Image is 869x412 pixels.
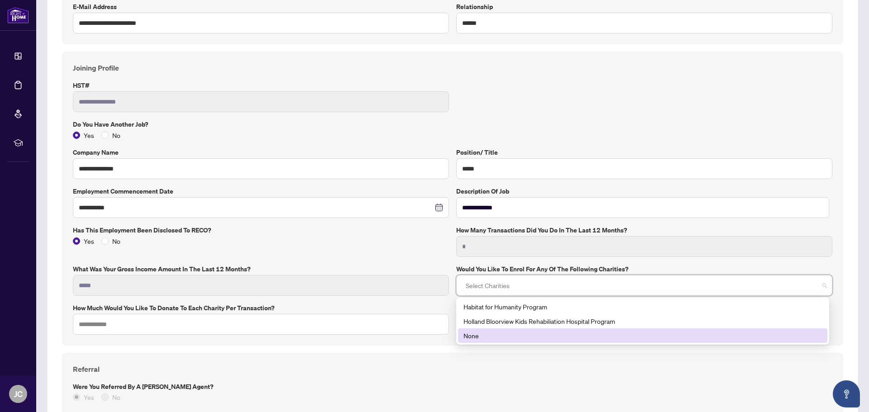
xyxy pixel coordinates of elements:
div: Holland Bloorview Kids Rehabiliation Hospital Program [463,316,822,326]
h4: Referral [73,364,832,374]
img: logo [7,7,29,24]
label: Has this employment been disclosed to RECO? [73,225,449,235]
label: What was your gross income amount in the last 12 months? [73,264,449,274]
div: None [463,331,822,341]
span: Yes [80,236,98,246]
label: Relationship [456,2,832,12]
label: Employment Commencement Date [73,186,449,196]
div: None [458,328,827,343]
h4: Joining Profile [73,62,832,73]
span: No [109,392,124,402]
label: Description of Job [456,186,832,196]
span: Yes [80,392,98,402]
label: HST# [73,81,449,90]
span: No [109,236,124,246]
label: How many transactions did you do in the last 12 months? [456,225,832,235]
button: Open asap [833,380,860,407]
span: JC [14,388,23,400]
label: Would you like to enrol for any of the following charities? [456,264,832,274]
label: Were you referred by a [PERSON_NAME] Agent? [73,382,832,392]
label: Position/ Title [456,147,832,157]
label: E-mail Address [73,2,449,12]
div: Habitat for Humanity Program [458,299,827,314]
label: Do you have another job? [73,119,832,129]
label: How much would you like to donate to each charity per transaction? [73,303,449,313]
span: No [109,130,124,140]
label: Company Name [73,147,449,157]
span: Yes [80,130,98,140]
div: Habitat for Humanity Program [463,302,822,312]
div: Holland Bloorview Kids Rehabiliation Hospital Program [458,314,827,328]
